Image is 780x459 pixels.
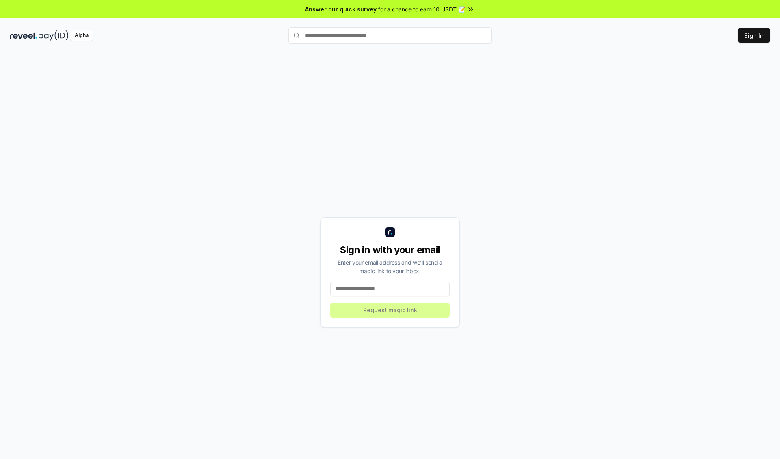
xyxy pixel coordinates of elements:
img: reveel_dark [10,30,37,41]
img: logo_small [385,227,395,237]
div: Alpha [70,30,93,41]
div: Sign in with your email [330,244,450,257]
span: Answer our quick survey [305,5,377,13]
span: for a chance to earn 10 USDT 📝 [378,5,465,13]
div: Enter your email address and we’ll send a magic link to your inbox. [330,258,450,275]
button: Sign In [738,28,770,43]
img: pay_id [39,30,69,41]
